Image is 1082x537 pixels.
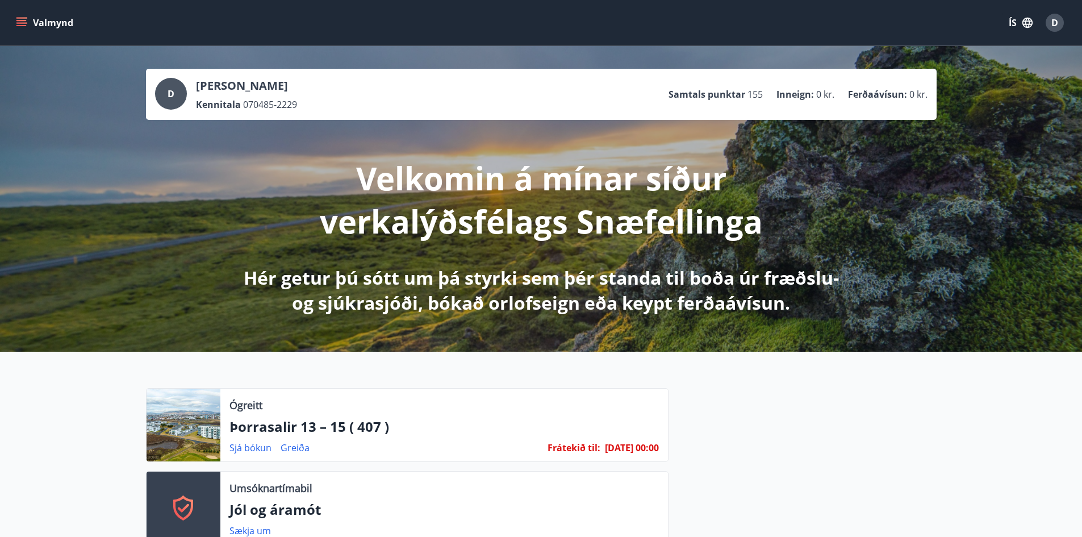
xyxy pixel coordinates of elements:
p: Velkomin á mínar síður verkalýðsfélags Snæfellinga [241,156,841,243]
span: Frátekið til : [548,442,600,454]
p: Inneign : [776,88,814,101]
p: Ferðaávísun : [848,88,907,101]
p: Samtals punktar [669,88,745,101]
a: Sjá bókun [229,442,271,454]
span: D [1051,16,1058,29]
span: D [168,88,174,100]
p: Þorrasalir 13 – 15 ( 407 ) [229,417,659,436]
a: Sækja um [229,524,271,537]
span: 070485-2229 [243,98,297,111]
a: Greiða [281,442,310,454]
span: [DATE] 00:00 [605,442,659,454]
span: 155 [747,88,763,101]
p: Hér getur þú sótt um þá styrki sem þér standa til boða úr fræðslu- og sjúkrasjóði, bókað orlofsei... [241,265,841,315]
p: Ógreitt [229,398,262,413]
p: Umsóknartímabil [229,481,312,496]
button: ÍS [1002,13,1039,33]
span: 0 kr. [816,88,834,101]
p: Kennitala [196,98,241,111]
p: Jól og áramót [229,500,659,519]
p: [PERSON_NAME] [196,78,297,94]
span: 0 kr. [909,88,928,101]
button: D [1041,9,1068,36]
button: menu [14,13,78,33]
